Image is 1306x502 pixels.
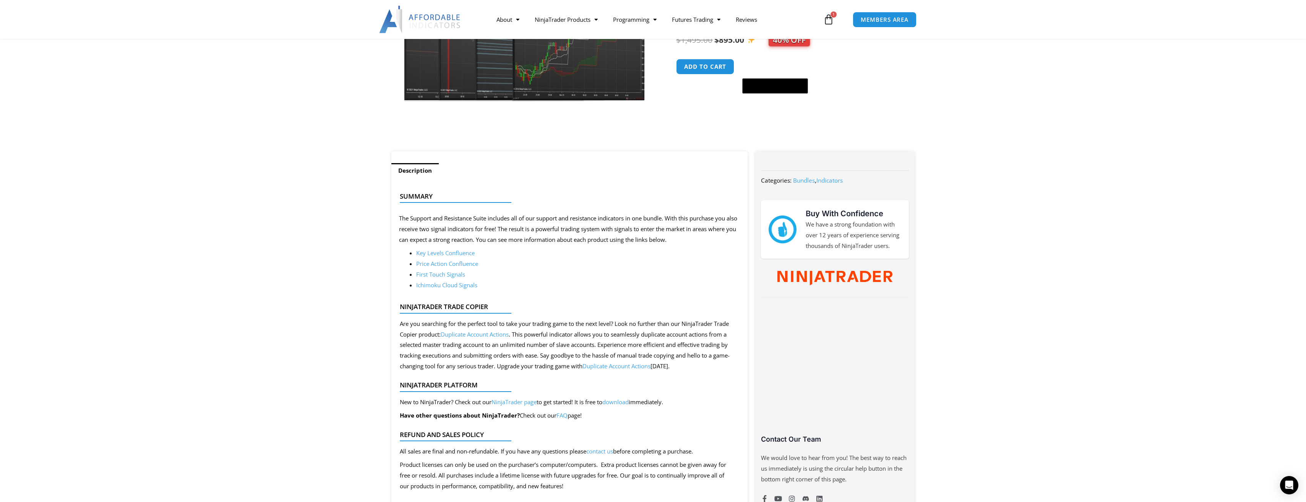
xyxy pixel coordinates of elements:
a: Key Levels Confluence [416,249,475,257]
p: We have a strong foundation with over 12 years of experience serving thousands of NinjaTrader users. [806,219,901,251]
a: download [602,398,629,406]
a: Description [391,163,439,178]
a: Indicators [816,177,843,184]
a: Price Action Confluence [416,260,478,267]
a: contact us [586,447,613,455]
a: Ichimoku Cloud Signals [416,281,477,289]
img: NinjaTrader Wordmark color RGB | Affordable Indicators – NinjaTrader [777,271,892,285]
a: Programming [605,11,664,28]
a: Bundles [793,177,815,184]
bdi: 895.00 [714,34,744,45]
span: 1 [831,11,837,18]
img: ✨ [747,36,755,44]
a: First Touch Signals [416,270,465,278]
img: LogoAI | Affordable Indicators – NinjaTrader [379,6,461,33]
h4: NinjaTrader Platform [400,381,733,389]
iframe: Secure express checkout frame [741,58,810,76]
h4: NinjaTrader Trade Copier [400,303,733,311]
span: MEMBERS AREA [861,17,909,23]
a: Duplicate Account Actions [582,362,651,370]
h4: Refund and Sales Policy [400,431,733,439]
a: NinjaTrader Products [527,11,605,28]
nav: Menu [489,11,821,28]
bdi: 1,495.00 [676,34,712,45]
iframe: Customer reviews powered by Trustpilot [761,307,909,440]
span: , [793,177,843,184]
span: $ [676,34,681,45]
div: Are you searching for the perfect tool to take your trading game to the next level? Look no furth... [400,319,733,372]
p: New to NinjaTrader? Check out our to get started! It is free to immediately. [400,397,663,408]
span: Product licenses can only be used on the purchaser’s computer/computers. Extra product licenses c... [400,461,726,490]
p: The Support and Resistance Suite includes all of our support and resistance indicators in one bun... [399,213,740,245]
p: We would love to hear from you! The best way to reach us immediately is using the circular help b... [761,453,909,485]
a: NinjaTrader page [492,398,537,406]
span: 40% OFF [769,34,810,46]
span: before completing a purchase. [613,447,693,455]
a: Duplicate Account Actions [441,330,509,338]
a: About [489,11,527,28]
img: mark thumbs good 43913 | Affordable Indicators – NinjaTrader [769,215,796,243]
a: FAQ [556,411,568,419]
div: Open Intercom Messenger [1280,476,1298,494]
button: Buy with GPay [742,78,808,94]
iframe: PayPal Message 1 [676,98,899,105]
a: Reviews [728,11,765,28]
span: Categories: [761,177,792,184]
a: MEMBERS AREA [853,12,917,28]
button: Add to cart [676,59,734,74]
span: $ [714,34,719,45]
span: All sales are final and non-refundable. If you have any questions please [400,447,586,455]
h4: Summary [400,193,733,200]
a: 1 [812,8,845,31]
b: Have other questions about NinjaTrader? [400,411,520,419]
a: Futures Trading [664,11,728,28]
h3: Buy With Confidence [806,208,901,219]
h3: Contact Our Team [761,435,909,444]
p: Check out our page! [400,410,663,421]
